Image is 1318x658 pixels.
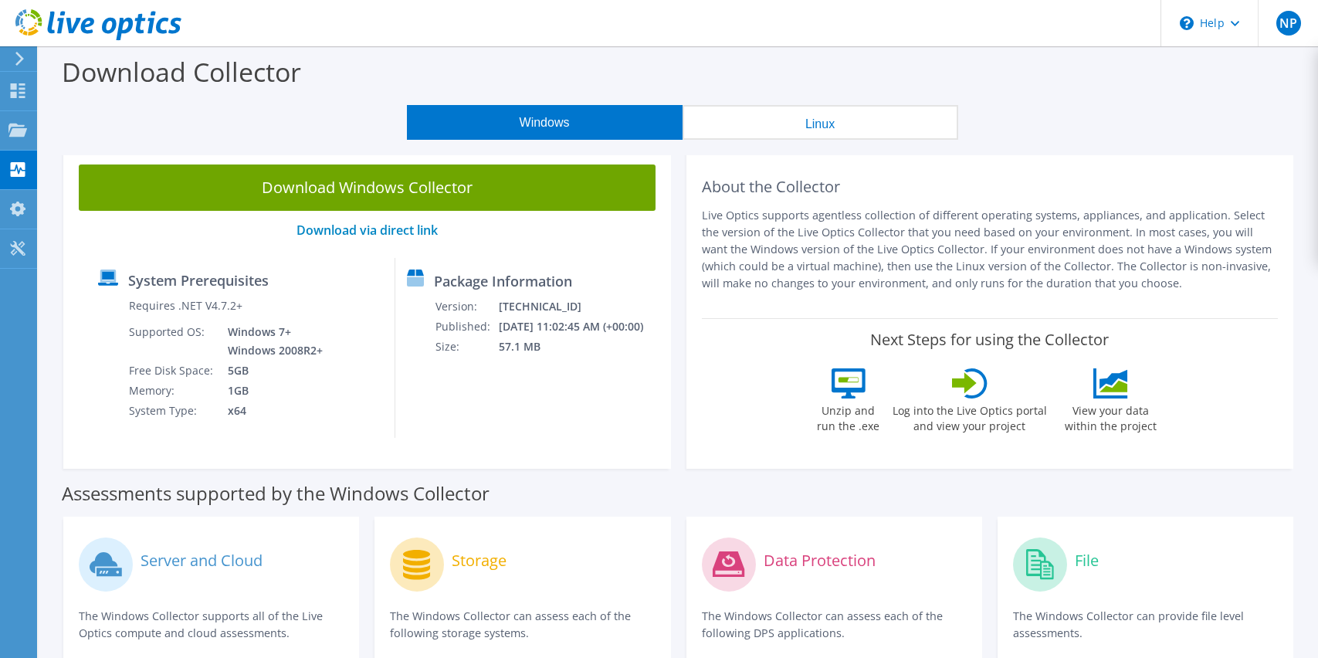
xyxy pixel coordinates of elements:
td: System Type: [128,401,216,421]
td: 1GB [216,381,326,401]
td: Version: [435,297,499,317]
label: Server and Cloud [141,553,263,568]
a: Download Windows Collector [79,164,656,211]
td: [DATE] 11:02:45 AM (+00:00) [498,317,663,337]
h2: About the Collector [702,178,1279,196]
label: Log into the Live Optics portal and view your project [892,399,1048,434]
p: The Windows Collector can assess each of the following DPS applications. [702,608,967,642]
td: Free Disk Space: [128,361,216,381]
td: Published: [435,317,499,337]
p: The Windows Collector can assess each of the following storage systems. [390,608,655,642]
button: Windows [407,105,683,140]
p: The Windows Collector supports all of the Live Optics compute and cloud assessments. [79,608,344,642]
span: NP [1276,11,1301,36]
p: Live Optics supports agentless collection of different operating systems, appliances, and applica... [702,207,1279,292]
label: Storage [452,553,507,568]
td: Size: [435,337,499,357]
label: Assessments supported by the Windows Collector [62,486,490,501]
label: System Prerequisites [128,273,269,288]
td: [TECHNICAL_ID] [498,297,663,317]
a: Download via direct link [296,222,438,239]
td: Supported OS: [128,322,216,361]
label: Unzip and run the .exe [813,399,884,434]
label: Download Collector [62,54,301,90]
td: Windows 7+ Windows 2008R2+ [216,322,326,361]
label: Package Information [434,273,572,289]
button: Linux [683,105,958,140]
label: Next Steps for using the Collector [870,331,1109,349]
td: Memory: [128,381,216,401]
label: Data Protection [764,553,876,568]
td: 5GB [216,361,326,381]
label: View your data within the project [1055,399,1167,434]
p: The Windows Collector can provide file level assessments. [1013,608,1278,642]
label: Requires .NET V4.7.2+ [129,298,242,314]
td: 57.1 MB [498,337,663,357]
label: File [1075,553,1099,568]
td: x64 [216,401,326,421]
svg: \n [1180,16,1194,30]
